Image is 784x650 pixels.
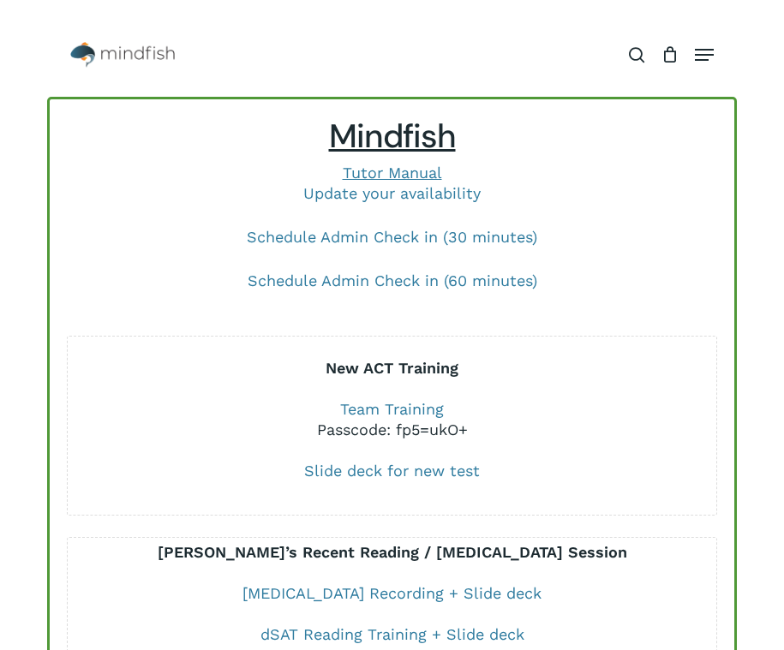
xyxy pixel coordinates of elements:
a: Schedule Admin Check in (30 minutes) [247,228,537,246]
a: Team Training [340,400,444,418]
a: [MEDICAL_DATA] Recording + Slide deck [242,584,542,602]
a: dSAT Reading Training + Slide deck [260,625,524,643]
img: Mindfish Test Prep & Academics [70,42,175,68]
div: Passcode: fp5=ukO+ [68,420,716,440]
a: Slide deck for new test [304,462,480,480]
a: Cart [653,33,686,76]
a: Update your availability [303,184,481,202]
b: [PERSON_NAME]’s Recent Reading / [MEDICAL_DATA] Session [158,543,627,561]
a: Tutor Manual [343,164,442,182]
header: Main Menu [47,33,737,76]
a: Schedule Admin Check in (60 minutes) [248,271,537,289]
a: Navigation Menu [695,46,714,63]
b: New ACT Training [326,359,458,377]
span: Mindfish [329,115,456,158]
